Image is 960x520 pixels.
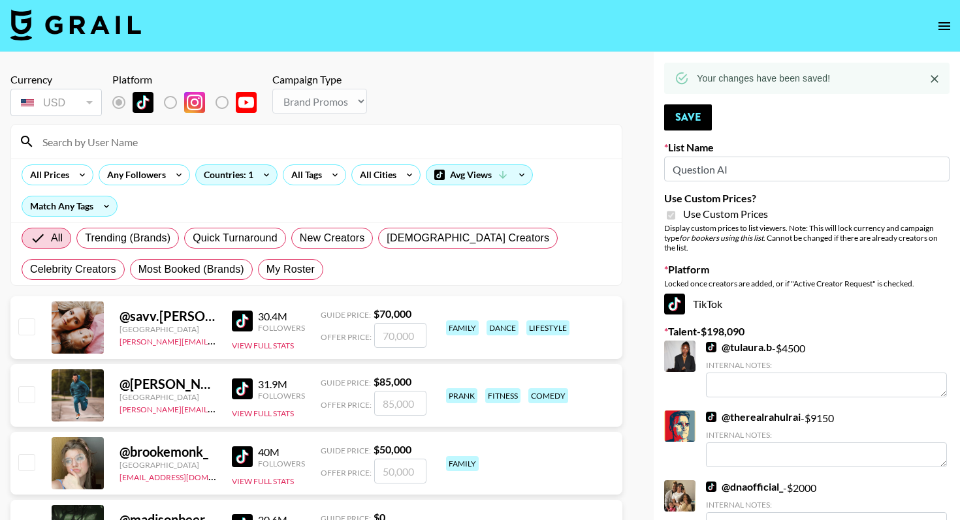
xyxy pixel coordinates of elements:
img: TikTok [706,482,716,492]
img: Instagram [184,92,205,113]
img: TikTok [664,294,685,314]
div: USD [13,91,99,114]
input: 70,000 [374,323,426,348]
div: List locked to TikTok. [112,89,267,116]
span: Offer Price: [321,400,372,410]
div: 30.4M [258,310,305,323]
input: 50,000 [374,459,426,483]
div: Campaign Type [272,73,367,86]
div: Internal Notes: [706,360,947,370]
div: All Prices [22,165,72,185]
div: - $ 4500 [706,341,947,397]
input: 85,000 [374,391,426,416]
label: List Name [664,141,950,154]
img: Grail Talent [10,9,141,40]
div: @ [PERSON_NAME].[PERSON_NAME] [120,376,216,392]
div: prank [446,388,477,403]
div: dance [487,320,519,335]
div: family [446,456,479,471]
span: Offer Price: [321,332,372,342]
div: Internal Notes: [706,500,947,510]
input: Search by User Name [35,131,614,152]
label: Talent - $ 198,090 [664,325,950,338]
img: TikTok [706,412,716,422]
span: Guide Price: [321,310,371,320]
span: [DEMOGRAPHIC_DATA] Creators [387,230,549,246]
a: @dnaofficial_ [706,480,783,493]
label: Platform [664,263,950,276]
button: View Full Stats [232,408,294,418]
button: Close [925,69,944,89]
button: View Full Stats [232,341,294,350]
div: TikTok [664,294,950,314]
span: Trending (Brands) [85,230,170,246]
img: TikTok [232,378,253,399]
img: TikTok [133,92,153,113]
div: [GEOGRAPHIC_DATA] [120,392,216,402]
span: Guide Price: [321,378,371,388]
div: comedy [528,388,568,403]
a: [EMAIL_ADDRESS][DOMAIN_NAME] [120,470,251,482]
span: All [51,230,63,246]
div: Your changes have been saved! [697,67,830,90]
div: Display custom prices to list viewers. Note: This will lock currency and campaign type . Cannot b... [664,223,950,252]
span: New Creators [300,230,365,246]
strong: $ 85,000 [374,375,411,388]
span: Offer Price: [321,468,372,478]
div: All Cities [352,165,399,185]
a: [PERSON_NAME][EMAIL_ADDRESS][DOMAIN_NAME] [120,334,313,346]
label: Use Custom Prices? [664,192,950,205]
a: @therealrahulrai [706,410,801,423]
div: Internal Notes: [706,430,947,440]
div: Match Any Tags [22,196,117,216]
strong: $ 50,000 [374,443,411,455]
div: Locked once creators are added, or if "Active Creator Request" is checked. [664,279,950,288]
div: Platform [112,73,267,86]
div: Currency [10,73,102,86]
button: open drawer [931,13,957,39]
img: YouTube [236,92,257,113]
span: Celebrity Creators [30,262,116,277]
div: Avg Views [426,165,532,185]
a: [PERSON_NAME][EMAIL_ADDRESS][DOMAIN_NAME] [120,402,313,414]
button: View Full Stats [232,476,294,486]
div: family [446,320,479,335]
div: [GEOGRAPHIC_DATA] [120,460,216,470]
a: @tulaura.b [706,341,772,354]
div: fitness [485,388,520,403]
span: Use Custom Prices [683,207,768,221]
span: Most Booked (Brands) [138,262,244,277]
div: [GEOGRAPHIC_DATA] [120,324,216,334]
div: @ savv.[PERSON_NAME] [120,308,216,324]
span: Quick Turnaround [193,230,278,246]
button: Save [664,104,712,130]
div: 40M [258,446,305,459]
img: TikTok [232,311,253,331]
img: TikTok [706,342,716,352]
div: Any Followers [99,165,168,185]
em: for bookers using this list [679,233,763,243]
span: Guide Price: [321,446,371,455]
div: @ brookemonk_ [120,444,216,460]
div: Followers [258,391,305,401]
img: TikTok [232,446,253,467]
div: All Tags [283,165,325,185]
div: 31.9M [258,378,305,391]
div: lifestyle [526,320,569,335]
div: Countries: 1 [196,165,277,185]
strong: $ 70,000 [374,307,411,320]
div: Currency is locked to USD [10,86,102,119]
div: - $ 9150 [706,410,947,467]
span: My Roster [266,262,315,277]
div: Followers [258,459,305,468]
div: Followers [258,323,305,333]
